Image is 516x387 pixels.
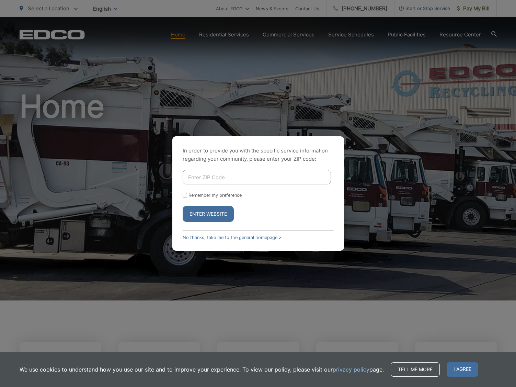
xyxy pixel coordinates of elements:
[333,365,369,374] a: privacy policy
[447,362,478,377] span: I agree
[20,365,384,374] p: We use cookies to understand how you use our site and to improve your experience. To view our pol...
[183,206,234,222] button: Enter Website
[391,362,440,377] a: Tell me more
[183,147,334,163] p: In order to provide you with the specific service information regarding your community, please en...
[188,193,242,198] label: Remember my preference
[183,235,282,240] a: No thanks, take me to the general homepage >
[183,170,331,184] input: Enter ZIP Code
